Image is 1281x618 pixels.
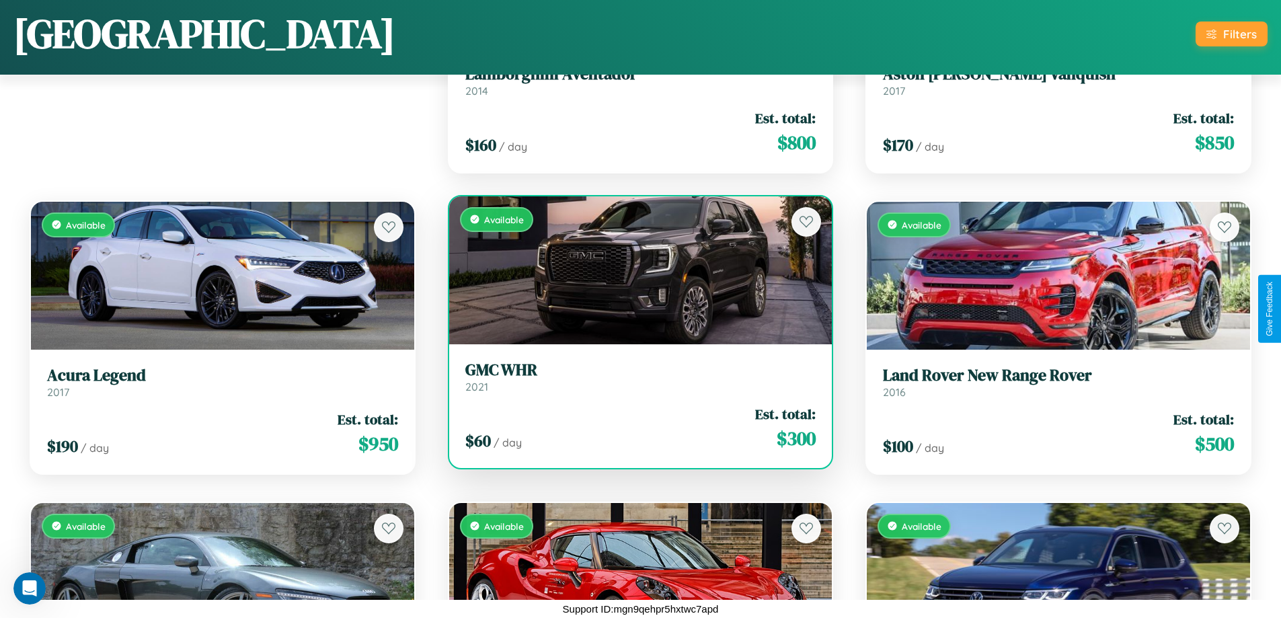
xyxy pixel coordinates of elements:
[1223,27,1257,41] div: Filters
[883,134,913,156] span: $ 170
[902,219,941,231] span: Available
[755,108,816,128] span: Est. total:
[883,84,905,98] span: 2017
[777,129,816,156] span: $ 800
[883,65,1234,98] a: Aston [PERSON_NAME] Vanquish2017
[755,404,816,424] span: Est. total:
[465,380,488,393] span: 2021
[465,65,816,98] a: Lamborghini Aventador2014
[883,385,906,399] span: 2016
[465,65,816,84] h3: Lamborghini Aventador
[777,425,816,452] span: $ 300
[47,366,398,385] h3: Acura Legend
[499,140,527,153] span: / day
[465,360,816,393] a: GMC WHR2021
[563,600,719,618] p: Support ID: mgn9qehpr5hxtwc7apd
[1195,129,1234,156] span: $ 850
[81,441,109,455] span: / day
[47,435,78,457] span: $ 190
[66,520,106,532] span: Available
[1173,410,1234,429] span: Est. total:
[883,366,1234,385] h3: Land Rover New Range Rover
[916,441,944,455] span: / day
[916,140,944,153] span: / day
[358,430,398,457] span: $ 950
[465,430,491,452] span: $ 60
[883,435,913,457] span: $ 100
[47,385,69,399] span: 2017
[13,6,395,61] h1: [GEOGRAPHIC_DATA]
[66,219,106,231] span: Available
[1173,108,1234,128] span: Est. total:
[47,366,398,399] a: Acura Legend2017
[883,65,1234,84] h3: Aston [PERSON_NAME] Vanquish
[1196,22,1268,46] button: Filters
[1195,430,1234,457] span: $ 500
[883,366,1234,399] a: Land Rover New Range Rover2016
[494,436,522,449] span: / day
[484,214,524,225] span: Available
[465,134,496,156] span: $ 160
[338,410,398,429] span: Est. total:
[902,520,941,532] span: Available
[13,572,46,605] iframe: Intercom live chat
[465,360,816,380] h3: GMC WHR
[484,520,524,532] span: Available
[465,84,488,98] span: 2014
[1265,282,1274,336] div: Give Feedback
